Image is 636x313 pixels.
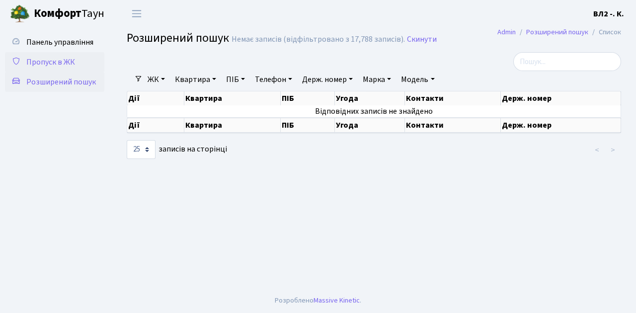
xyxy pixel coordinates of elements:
[335,118,405,133] th: Угода
[501,91,621,105] th: Держ. номер
[222,71,249,88] a: ПІБ
[281,91,335,105] th: ПІБ
[5,72,104,92] a: Розширений пошук
[593,8,624,19] b: ВЛ2 -. К.
[335,91,405,105] th: Угода
[144,71,169,88] a: ЖК
[232,35,405,44] div: Немає записів (відфільтровано з 17,788 записів).
[127,140,227,159] label: записів на сторінці
[10,4,30,24] img: logo.png
[588,27,621,38] li: Список
[127,140,156,159] select: записів на сторінці
[127,29,229,47] span: Розширений пошук
[5,32,104,52] a: Панель управління
[26,77,96,87] span: Розширений пошук
[513,52,621,71] input: Пошук...
[482,22,636,43] nav: breadcrumb
[26,37,93,48] span: Панель управління
[171,71,220,88] a: Квартира
[281,118,335,133] th: ПІБ
[501,118,621,133] th: Держ. номер
[526,27,588,37] a: Розширений пошук
[593,8,624,20] a: ВЛ2 -. К.
[405,91,501,105] th: Контакти
[405,118,501,133] th: Контакти
[127,91,184,105] th: Дії
[127,105,621,117] td: Відповідних записів не знайдено
[497,27,516,37] a: Admin
[5,52,104,72] a: Пропуск в ЖК
[275,295,361,306] div: Розроблено .
[127,118,184,133] th: Дії
[26,57,75,68] span: Пропуск в ЖК
[34,5,81,21] b: Комфорт
[397,71,438,88] a: Модель
[251,71,296,88] a: Телефон
[184,91,281,105] th: Квартира
[407,35,437,44] a: Скинути
[34,5,104,22] span: Таун
[124,5,149,22] button: Переключити навігацію
[184,118,281,133] th: Квартира
[298,71,357,88] a: Держ. номер
[314,295,360,306] a: Massive Kinetic
[359,71,395,88] a: Марка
